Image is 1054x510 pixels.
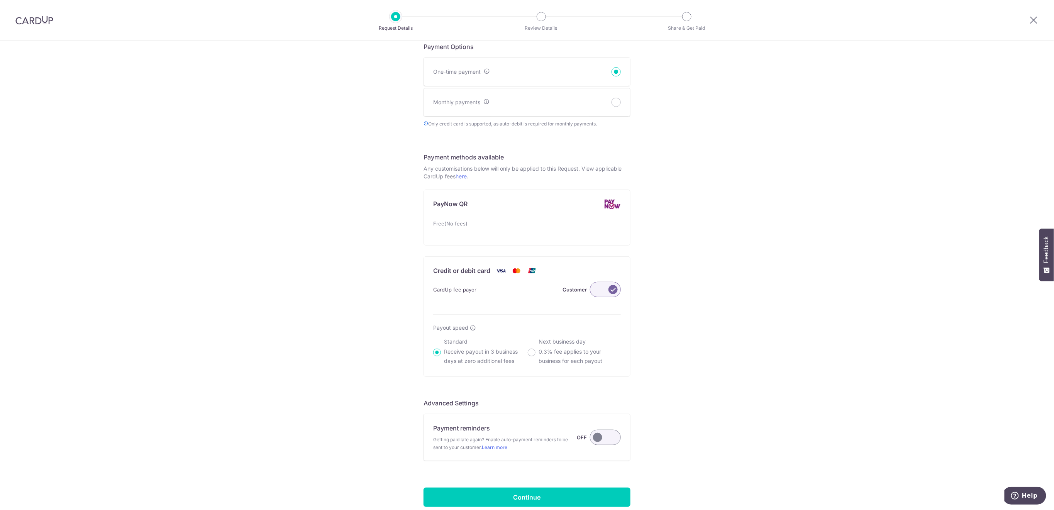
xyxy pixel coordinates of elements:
[15,15,53,25] img: CardUp
[424,399,479,407] span: translation missing: en.company.payment_requests.form.header.labels.advanced_settings
[424,165,630,180] p: Any customisations below will only be applied to this Request. View applicable CardUp fees .
[1043,236,1050,263] span: Feedback
[433,424,490,433] p: Payment reminders
[424,120,630,128] span: Only credit card is supported, as auto-debit is required for monthly payments.
[563,285,587,294] label: Customer
[539,338,621,346] p: Next business day
[456,173,467,180] a: here
[1039,229,1054,281] button: Feedback - Show survey
[577,433,587,442] label: OFF
[433,219,468,228] span: Free(No fees)
[658,24,715,32] p: Share & Get Paid
[539,347,621,366] p: 0.3% fee applies to your business for each payout
[444,347,526,366] p: Receive payout in 3 business days at zero additional fees
[433,99,480,105] span: Monthly payments
[604,199,621,210] img: PayNow
[433,285,476,294] span: CardUp fee payor
[433,68,481,75] span: One-time payment
[424,488,630,507] input: Continue
[493,266,509,276] img: Visa
[433,436,577,451] span: Getting paid late again? Enable auto-payment reminders to be sent to your customer.
[482,444,507,450] a: Learn more
[433,424,621,451] div: Payment reminders Getting paid late again? Enable auto-payment reminders to be sent to your custo...
[424,42,630,51] h5: Payment Options
[444,338,526,346] p: Standard
[433,199,468,210] p: PayNow QR
[433,324,621,332] div: Payout speed
[433,266,490,276] p: Credit or debit card
[367,24,424,32] p: Request Details
[424,152,630,162] h5: Payment methods available
[1005,487,1046,506] iframe: Opens a widget where you can find more information
[509,266,524,276] img: Mastercard
[524,266,540,276] img: Union Pay
[513,24,570,32] p: Review Details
